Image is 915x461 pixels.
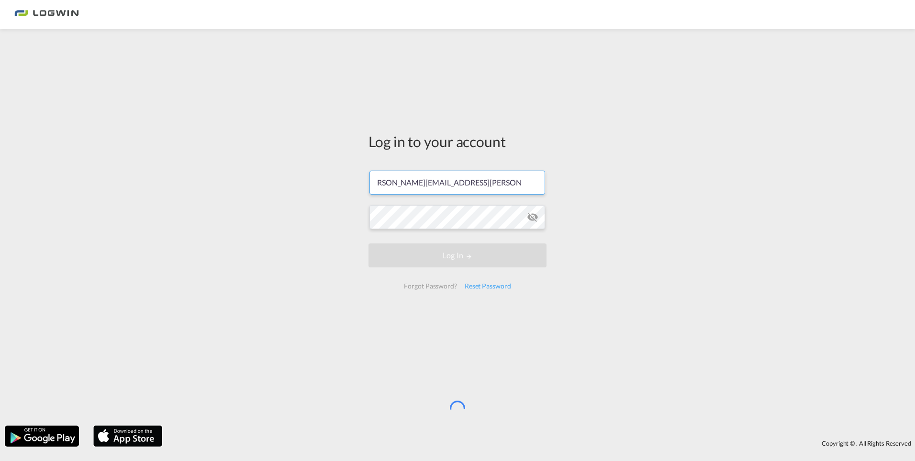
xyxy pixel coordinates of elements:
[4,425,80,448] img: google.png
[167,435,915,451] div: Copyright © . All Rights Reserved
[368,131,547,151] div: Log in to your account
[92,425,163,448] img: apple.png
[14,4,79,25] img: bc73a0e0d8c111efacd525e4c8ad7d32.png
[368,243,547,267] button: LOGIN
[400,277,460,295] div: Forgot Password?
[527,211,538,223] md-icon: icon-eye-off
[461,277,515,295] div: Reset Password
[369,171,545,195] input: Enter email/phone number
